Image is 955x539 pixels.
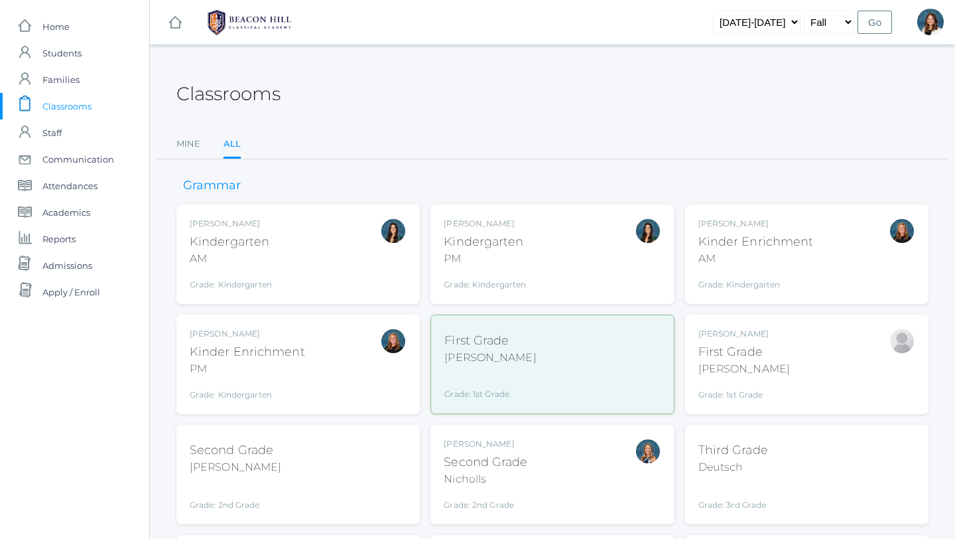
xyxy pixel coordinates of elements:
[42,66,80,93] span: Families
[444,471,527,487] div: Nicholls
[42,93,92,119] span: Classrooms
[444,233,526,251] div: Kindergarten
[698,272,814,291] div: Grade: Kindergarten
[190,272,272,291] div: Grade: Kindergarten
[190,361,305,377] div: PM
[42,40,82,66] span: Students
[698,382,790,401] div: Grade: 1st Grade
[190,481,281,511] div: Grade: 2nd Grade
[917,9,944,35] div: Teresa Deutsch
[176,179,247,193] h3: Grammar
[190,382,305,401] div: Grade: Kindergarten
[190,328,305,340] div: [PERSON_NAME]
[698,459,768,475] div: Deutsch
[42,173,97,199] span: Attendances
[444,332,536,350] div: First Grade
[190,251,272,267] div: AM
[190,233,272,251] div: Kindergarten
[635,218,661,244] div: Jordyn Dewey
[42,119,62,146] span: Staff
[444,453,527,471] div: Second Grade
[42,279,100,305] span: Apply / Enroll
[176,84,281,104] h2: Classrooms
[380,218,407,244] div: Jordyn Dewey
[190,441,281,459] div: Second Grade
[698,343,790,361] div: First Grade
[42,146,114,173] span: Communication
[42,252,92,279] span: Admissions
[444,438,527,450] div: [PERSON_NAME]
[698,251,814,267] div: AM
[889,218,915,244] div: Nicole Dean
[444,493,527,511] div: Grade: 2nd Grade
[698,361,790,377] div: [PERSON_NAME]
[190,218,272,230] div: [PERSON_NAME]
[200,6,299,39] img: BHCALogos-05-308ed15e86a5a0abce9b8dd61676a3503ac9727e845dece92d48e8588c001991.png
[444,371,536,400] div: Grade: 1st Grade
[42,199,90,226] span: Academics
[698,218,814,230] div: [PERSON_NAME]
[190,459,281,475] div: [PERSON_NAME]
[698,481,768,511] div: Grade: 3rd Grade
[190,343,305,361] div: Kinder Enrichment
[635,438,661,465] div: Courtney Nicholls
[176,131,200,157] a: Mine
[889,328,915,354] div: Jaimie Watson
[380,328,407,354] div: Nicole Dean
[444,251,526,267] div: PM
[858,11,892,34] input: Go
[698,441,768,459] div: Third Grade
[698,233,814,251] div: Kinder Enrichment
[444,350,536,366] div: [PERSON_NAME]
[42,226,76,252] span: Reports
[42,13,70,40] span: Home
[223,131,241,159] a: All
[444,272,526,291] div: Grade: Kindergarten
[698,328,790,340] div: [PERSON_NAME]
[444,218,526,230] div: [PERSON_NAME]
